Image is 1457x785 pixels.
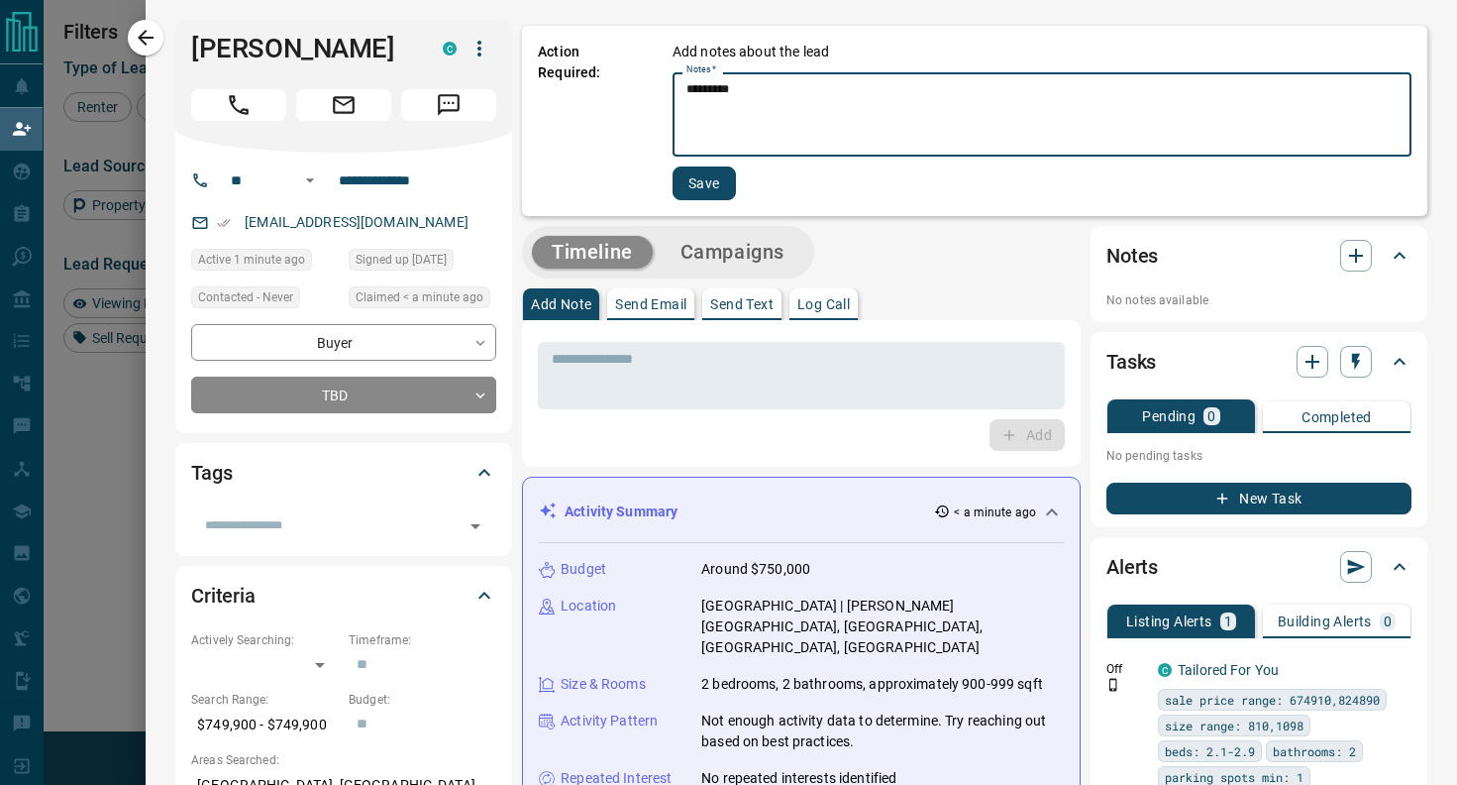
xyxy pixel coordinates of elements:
p: 0 [1207,409,1215,423]
p: Send Text [710,297,774,311]
svg: Email Verified [217,216,231,230]
div: Activity Summary< a minute ago [539,494,1064,530]
div: Notes [1106,232,1411,280]
p: Timeframe: [349,631,496,649]
svg: Push Notification Only [1106,678,1120,692]
a: Tailored For You [1178,662,1279,678]
button: Open [462,512,489,540]
p: Add notes about the lead [673,42,829,62]
p: [GEOGRAPHIC_DATA] | [PERSON_NAME][GEOGRAPHIC_DATA], [GEOGRAPHIC_DATA], [GEOGRAPHIC_DATA], [GEOGRA... [701,596,1064,658]
p: No notes available [1106,291,1411,309]
p: Actively Searching: [191,631,339,649]
span: beds: 2.1-2.9 [1165,741,1255,761]
h2: Notes [1106,240,1158,272]
button: Save [673,167,736,200]
p: Completed [1301,410,1372,424]
h2: Criteria [191,580,256,612]
div: Criteria [191,572,496,619]
button: Timeline [532,236,653,269]
h1: [PERSON_NAME] [191,33,413,64]
span: Claimed < a minute ago [356,287,483,307]
p: $749,900 - $749,900 [191,709,339,741]
div: TBD [191,377,496,413]
span: Call [191,89,286,121]
p: 1 [1224,615,1232,628]
div: Mon Sep 15 2025 [191,249,339,277]
p: Listing Alerts [1126,615,1212,628]
a: [EMAIL_ADDRESS][DOMAIN_NAME] [245,214,468,230]
span: Signed up [DATE] [356,250,447,270]
div: condos.ca [1158,663,1172,677]
p: Action Required: [538,42,643,200]
div: Alerts [1106,543,1411,591]
p: Not enough activity data to determine. Try reaching out based on best practices. [701,711,1064,752]
button: New Task [1106,483,1411,514]
p: Log Call [797,297,850,311]
div: Tags [191,449,496,497]
p: < a minute ago [954,504,1036,521]
p: Off [1106,660,1146,678]
h2: Alerts [1106,551,1158,583]
h2: Tags [191,457,232,489]
button: Open [298,168,322,192]
div: Buyer [191,324,496,361]
p: Search Range: [191,691,339,709]
div: Tasks [1106,338,1411,386]
p: 0 [1384,615,1392,628]
p: Activity Pattern [561,711,658,731]
span: Message [401,89,496,121]
p: Size & Rooms [561,674,646,695]
p: Budget [561,559,606,580]
p: 2 bedrooms, 2 bathrooms, approximately 900-999 sqft [701,674,1043,695]
span: size range: 810,1098 [1165,716,1303,735]
p: Building Alerts [1278,615,1372,628]
div: condos.ca [443,42,457,56]
p: Add Note [531,297,591,311]
div: Sat Sep 05 2020 [349,249,496,277]
p: Pending [1142,409,1196,423]
span: Contacted - Never [198,287,293,307]
p: No pending tasks [1106,441,1411,471]
p: Areas Searched: [191,751,496,769]
span: sale price range: 674910,824890 [1165,690,1380,710]
p: Around $750,000 [701,559,810,580]
div: Mon Sep 15 2025 [349,286,496,314]
h2: Tasks [1106,346,1156,378]
label: Notes [686,63,716,76]
span: bathrooms: 2 [1273,741,1356,761]
p: Location [561,596,616,617]
span: Email [296,89,391,121]
button: Campaigns [661,236,804,269]
span: Active 1 minute ago [198,250,305,270]
p: Activity Summary [565,502,677,522]
p: Budget: [349,691,496,709]
p: Send Email [615,297,686,311]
